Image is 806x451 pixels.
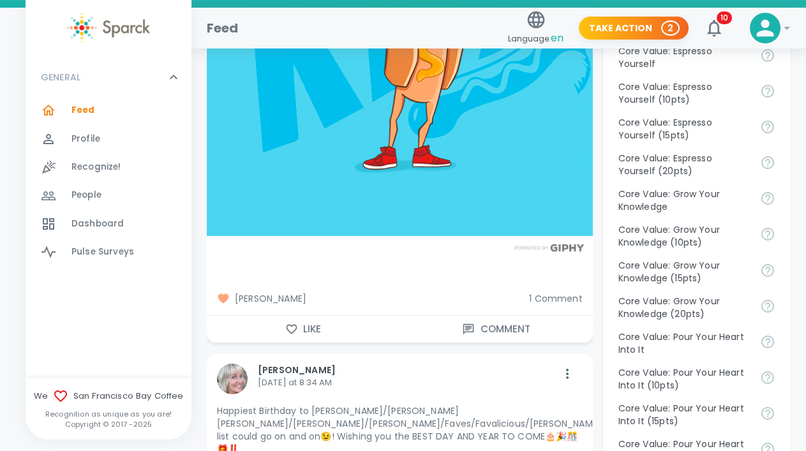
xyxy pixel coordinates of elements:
[717,11,732,24] span: 10
[618,402,750,427] p: Core Value: Pour Your Heart Into It (15pts)
[26,181,191,209] a: People
[71,104,95,117] span: Feed
[71,218,124,230] span: Dashboard
[760,226,775,242] svg: Follow your curiosity and learn together
[668,22,673,34] p: 2
[258,376,557,389] p: [DATE] at 8:34 AM
[26,125,191,153] a: Profile
[258,364,557,376] p: [PERSON_NAME]
[26,419,191,429] p: Copyright © 2017 - 2025
[618,80,750,106] p: Core Value: Espresso Yourself (10pts)
[511,244,588,252] img: Powered by GIPHY
[71,189,101,202] span: People
[551,31,563,45] span: en
[760,263,775,278] svg: Follow your curiosity and learn together
[760,191,775,206] svg: Follow your curiosity and learn together
[579,17,689,40] button: Take Action 2
[26,388,191,404] span: We San Francisco Bay Coffee
[207,316,399,343] button: Like
[71,133,100,145] span: Profile
[760,370,775,385] svg: Come to work to make a difference in your own way
[618,366,750,392] p: Core Value: Pour Your Heart Into It (10pts)
[529,292,582,305] span: 1 Comment
[760,155,775,170] svg: Share your voice and your ideas
[618,223,750,249] p: Core Value: Grow Your Knowledge (10pts)
[399,316,592,343] button: Comment
[760,334,775,350] svg: Come to work to make a difference in your own way
[26,409,191,419] p: Recognition as unique as you are!
[618,116,750,142] p: Core Value: Espresso Yourself (15pts)
[71,246,134,258] span: Pulse Surveys
[618,45,750,70] p: Core Value: Espresso Yourself
[760,119,775,135] svg: Share your voice and your ideas
[26,210,191,238] a: Dashboard
[508,30,563,47] span: Language:
[26,96,191,124] a: Feed
[760,299,775,314] svg: Follow your curiosity and learn together
[26,58,191,96] div: GENERAL
[760,84,775,99] svg: Share your voice and your ideas
[760,406,775,421] svg: Come to work to make a difference in your own way
[26,13,191,43] a: Sparck logo
[618,152,750,177] p: Core Value: Espresso Yourself (20pts)
[503,6,569,51] button: Language:en
[618,330,750,356] p: Core Value: Pour Your Heart Into It
[67,13,150,43] img: Sparck logo
[26,153,191,181] a: Recognize!
[618,188,750,213] p: Core Value: Grow Your Knowledge
[26,96,191,271] div: GENERAL
[699,13,729,43] button: 10
[71,161,121,174] span: Recognize!
[26,238,191,266] a: Pulse Surveys
[217,364,248,394] img: Picture of Linda Chock
[217,292,519,305] span: [PERSON_NAME]
[618,259,750,285] p: Core Value: Grow Your Knowledge (15pts)
[618,295,750,320] p: Core Value: Grow Your Knowledge (20pts)
[760,48,775,63] svg: Share your voice and your ideas
[41,71,80,84] p: GENERAL
[207,18,239,38] h1: Feed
